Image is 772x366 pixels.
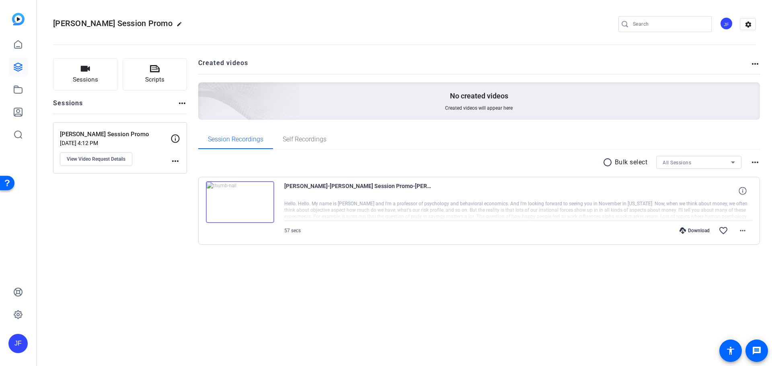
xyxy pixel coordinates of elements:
span: View Video Request Details [67,156,125,162]
img: thumb-nail [206,181,274,223]
mat-icon: more_horiz [177,98,187,108]
span: Scripts [145,75,164,84]
mat-icon: radio_button_unchecked [603,157,615,167]
ngx-avatar: Jenny Franchi [720,17,734,31]
button: Sessions [53,58,118,90]
mat-icon: settings [740,18,756,31]
div: JF [720,17,733,30]
span: 57 secs [284,228,301,233]
span: [PERSON_NAME] Session Promo [53,18,172,28]
mat-icon: accessibility [726,346,735,356]
mat-icon: message [752,346,762,356]
h2: Created videos [198,58,751,74]
span: Created videos will appear here [445,105,513,111]
button: View Video Request Details [60,152,132,166]
p: [PERSON_NAME] Session Promo [60,130,170,139]
button: Scripts [123,58,187,90]
img: blue-gradient.svg [12,13,25,25]
p: No created videos [450,91,508,101]
span: Session Recordings [208,136,263,143]
mat-icon: more_horiz [738,226,747,235]
div: Download [675,227,714,234]
span: Self Recordings [283,136,326,143]
mat-icon: favorite_border [719,226,728,235]
span: All Sessions [663,160,691,166]
span: [PERSON_NAME]-[PERSON_NAME] Session Promo-[PERSON_NAME] Session Promo-1756467187646-webcam [284,181,433,200]
mat-icon: more_horiz [750,59,760,69]
p: [DATE] 4:12 PM [60,140,170,146]
mat-icon: more_horiz [750,157,760,167]
img: Creted videos background [108,3,300,177]
mat-icon: more_horiz [170,156,180,166]
input: Search [633,19,705,29]
h2: Sessions [53,98,83,114]
div: JF [8,334,28,353]
span: Sessions [73,75,98,84]
p: Bulk select [615,157,648,167]
mat-icon: edit [177,21,186,31]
